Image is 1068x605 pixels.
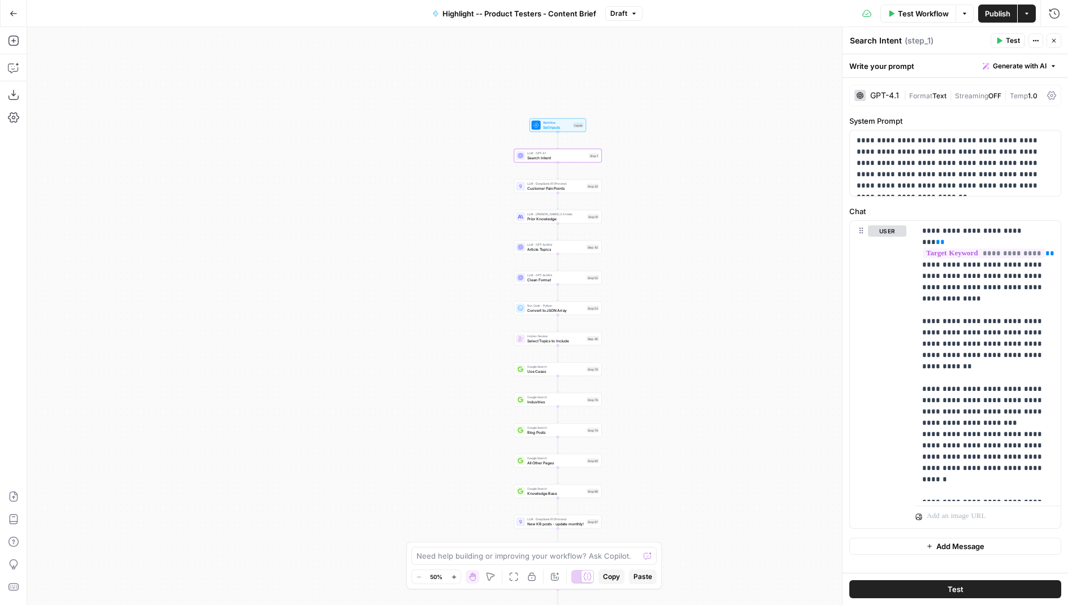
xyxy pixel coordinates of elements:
[605,6,642,21] button: Draft
[936,541,984,552] span: Add Message
[527,212,585,216] span: LLM · [PERSON_NAME] 3.5 Haiku
[598,569,624,584] button: Copy
[587,275,599,280] div: Step 52
[514,454,602,468] div: Google SearchAll Other PagesStep 80
[587,306,599,311] div: Step 53
[849,206,1061,217] label: Chat
[993,61,1047,71] span: Generate with AI
[527,368,584,374] span: Use Cases
[587,336,600,341] div: Step 45
[514,180,602,193] div: LLM · DeepSeek R1 (Preview)Customer Pain PointsStep 30
[557,498,559,514] g: Edge from step_96 to step_97
[557,223,559,240] g: Edge from step_10 to step_42
[527,460,584,465] span: All Other Pages
[557,376,559,392] g: Edge from step_76 to step_78
[557,315,559,331] g: Edge from step_53 to step_45
[527,517,584,521] span: LLM · DeepSeek R1 (Preview)
[514,424,602,437] div: Google SearchBlog PostsStep 79
[557,132,559,148] g: Edge from start to step_1
[587,489,599,494] div: Step 96
[527,364,584,369] span: Google Search
[527,303,584,308] span: Run Code · Python
[527,216,585,221] span: Prior Knowledge
[843,54,1068,77] div: Write your prompt
[904,89,909,101] span: |
[1010,92,1028,100] span: Temp
[514,363,602,376] div: Google SearchUse CasesStep 76
[587,428,599,433] div: Step 79
[988,92,1001,100] span: OFF
[850,221,906,528] div: user
[985,8,1010,19] span: Publish
[557,406,559,423] g: Edge from step_78 to step_79
[849,538,1061,555] button: Add Message
[557,528,559,545] g: Edge from step_97 to step_101
[527,155,587,160] span: Search Intent
[603,572,620,582] span: Copy
[909,92,932,100] span: Format
[1001,89,1010,101] span: |
[610,8,627,19] span: Draft
[527,273,584,277] span: LLM · GPT-4o Mini
[573,123,584,128] div: Inputs
[514,332,602,346] div: Human ReviewSelect Topics to IncludeStep 45
[587,184,599,189] div: Step 30
[527,486,584,491] span: Google Search
[850,35,902,46] textarea: Search Intent
[527,246,584,252] span: Article Topics
[991,33,1025,48] button: Test
[629,569,657,584] button: Paste
[527,429,584,435] span: Blog Posts
[587,214,599,219] div: Step 10
[948,584,963,595] span: Test
[868,225,906,237] button: user
[514,149,602,163] div: LLM · GPT-4.1Search IntentStep 1
[587,367,599,372] div: Step 76
[514,271,602,285] div: LLM · GPT-4o MiniClean FormatStep 52
[557,193,559,209] g: Edge from step_30 to step_10
[978,59,1061,73] button: Generate with AI
[527,395,584,399] span: Google Search
[514,119,602,132] div: WorkflowSet InputsInputs
[557,284,559,301] g: Edge from step_52 to step_53
[1006,36,1020,46] span: Test
[947,89,955,101] span: |
[849,580,1061,598] button: Test
[430,572,442,581] span: 50%
[527,399,584,404] span: Industries
[557,254,559,270] g: Edge from step_42 to step_52
[527,521,584,526] span: New KB posts - update monthly!
[932,92,947,100] span: Text
[1028,92,1037,100] span: 1.0
[557,467,559,484] g: Edge from step_80 to step_96
[527,307,584,313] span: Convert to JSON Array
[514,485,602,498] div: Google SearchKnowledge BaseStep 96
[557,345,559,362] g: Edge from step_45 to step_76
[527,456,584,460] span: Google Search
[527,181,584,186] span: LLM · DeepSeek R1 (Preview)
[527,334,584,338] span: Human Review
[527,338,584,343] span: Select Topics to Include
[557,437,559,453] g: Edge from step_79 to step_80
[527,490,584,496] span: Knowledge Base
[633,572,652,582] span: Paste
[587,519,599,524] div: Step 97
[880,5,956,23] button: Test Workflow
[587,245,600,250] div: Step 42
[527,277,584,282] span: Clean Format
[898,8,949,19] span: Test Workflow
[527,185,584,191] span: Customer Pain Points
[587,458,599,463] div: Step 80
[514,210,602,224] div: LLM · [PERSON_NAME] 3.5 HaikuPrior KnowledgeStep 10
[978,5,1017,23] button: Publish
[514,393,602,407] div: Google SearchIndustriesStep 78
[527,151,587,155] span: LLM · GPT-4.1
[587,397,599,402] div: Step 78
[870,92,899,99] div: GPT-4.1
[527,425,584,430] span: Google Search
[527,242,584,247] span: LLM · GPT-4o Mini
[905,35,934,46] span: ( step_1 )
[543,124,571,130] span: Set Inputs
[514,241,602,254] div: LLM · GPT-4o MiniArticle TopicsStep 42
[589,153,599,158] div: Step 1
